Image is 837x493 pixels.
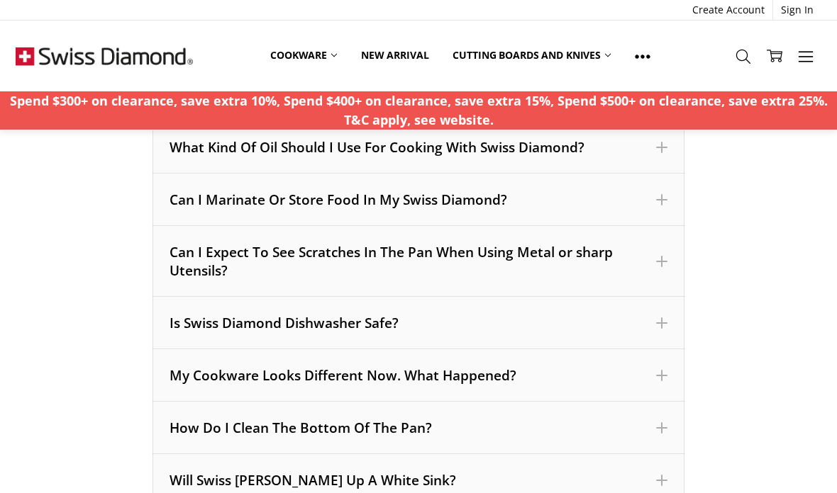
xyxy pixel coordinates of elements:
div: Is Swiss Diamond Dishwasher Safe? [170,314,667,332]
div: What Kind Of Oil Should I Use For Cooking With Swiss Diamond? [170,138,667,157]
div: My Cookware Looks Different Now. What Happened? [153,349,684,402]
div: How Do I Clean The Bottom Of The Pan? [153,402,684,454]
a: New arrival [349,40,440,71]
div: What Kind Of Oil Should I Use For Cooking With Swiss Diamond? [153,121,684,174]
div: Can I Expect To See Scratches In The Pan When Using Metal or sharp Utensils? [170,243,667,280]
div: My Cookware Looks Different Now. What Happened? [170,366,667,385]
div: Is Swiss Diamond Dishwasher Safe? [153,297,684,349]
div: Can I Marinate Or Store Food In My Swiss Diamond? [170,191,667,209]
a: Cookware [258,40,349,71]
img: Free Shipping On Every Order [16,21,193,91]
a: Show All [623,40,663,72]
div: How Do I Clean The Bottom Of The Pan? [170,419,667,437]
a: Cutting boards and knives [440,40,623,71]
div: Will Swiss [PERSON_NAME] Up A White Sink? [170,471,667,489]
div: Can I Marinate Or Store Food In My Swiss Diamond? [153,174,684,226]
div: Can I Expect To See Scratches In The Pan When Using Metal or sharp Utensils? [153,226,684,297]
p: Spend $300+ on clearance, save extra 10%, Spend $400+ on clearance, save extra 15%, Spend $500+ o... [8,91,830,130]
